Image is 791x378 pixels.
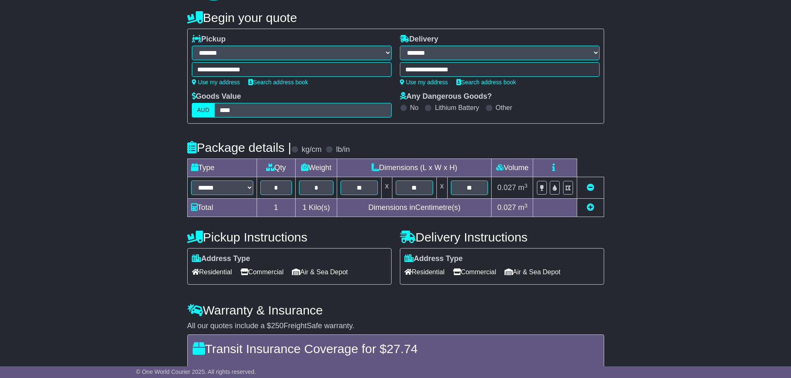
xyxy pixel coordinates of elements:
h4: Warranty & Insurance [187,303,604,317]
label: No [410,104,419,112]
h4: Delivery Instructions [400,230,604,244]
h4: Transit Insurance Coverage for $ [193,342,599,356]
span: 27.74 [387,342,418,356]
a: Search address book [456,79,516,85]
span: Residential [404,266,445,278]
span: 0.027 [497,203,516,212]
td: Qty [257,159,295,177]
label: Goods Value [192,92,241,101]
td: 1 [257,199,295,217]
td: Kilo(s) [295,199,337,217]
span: 250 [271,322,284,330]
td: x [436,177,447,199]
sup: 3 [524,183,528,189]
label: AUD [192,103,215,117]
td: x [382,177,392,199]
h4: Begin your quote [187,11,604,24]
td: Weight [295,159,337,177]
h4: Pickup Instructions [187,230,392,244]
label: kg/cm [301,145,321,154]
span: © One World Courier 2025. All rights reserved. [136,368,256,375]
label: Other [496,104,512,112]
div: All our quotes include a $ FreightSafe warranty. [187,322,604,331]
a: Add new item [587,203,594,212]
a: Search address book [248,79,308,85]
h4: Package details | [187,141,291,154]
span: Commercial [240,266,284,278]
a: Use my address [400,79,448,85]
span: Air & Sea Depot [292,266,348,278]
label: Pickup [192,35,226,44]
td: Total [187,199,257,217]
label: Address Type [404,254,463,263]
span: Commercial [453,266,496,278]
span: 0.027 [497,183,516,192]
span: Air & Sea Depot [504,266,561,278]
sup: 3 [524,202,528,209]
a: Remove this item [587,183,594,192]
span: m [518,203,528,212]
label: lb/in [336,145,350,154]
label: Address Type [192,254,250,263]
label: Lithium Battery [435,104,479,112]
label: Any Dangerous Goods? [400,92,492,101]
td: Type [187,159,257,177]
td: Dimensions (L x W x H) [337,159,492,177]
span: m [518,183,528,192]
span: 1 [302,203,306,212]
td: Dimensions in Centimetre(s) [337,199,492,217]
a: Use my address [192,79,240,85]
td: Volume [492,159,533,177]
span: Residential [192,266,232,278]
label: Delivery [400,35,438,44]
